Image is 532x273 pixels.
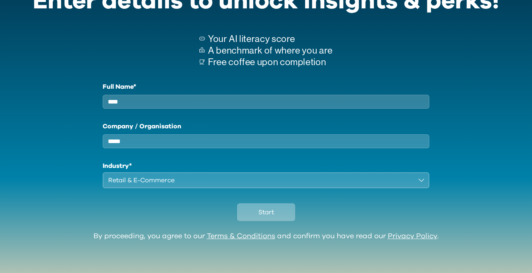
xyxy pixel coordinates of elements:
label: Company / Organisation [103,122,429,131]
label: Full Name* [103,82,429,92]
span: Start [258,207,274,217]
button: Retail & E-Commerce [103,172,429,188]
div: Retail & E-Commerce [108,175,413,185]
div: By proceeding, you agree to our and confirm you have read our . [93,232,439,241]
a: Terms & Conditions [207,233,275,240]
a: Privacy Policy [388,233,437,240]
button: Start [237,203,295,221]
p: Your AI literacy score [208,33,333,45]
p: Free coffee upon completion [208,56,333,68]
p: A benchmark of where you are [208,45,333,56]
h1: Industry* [103,161,429,171]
